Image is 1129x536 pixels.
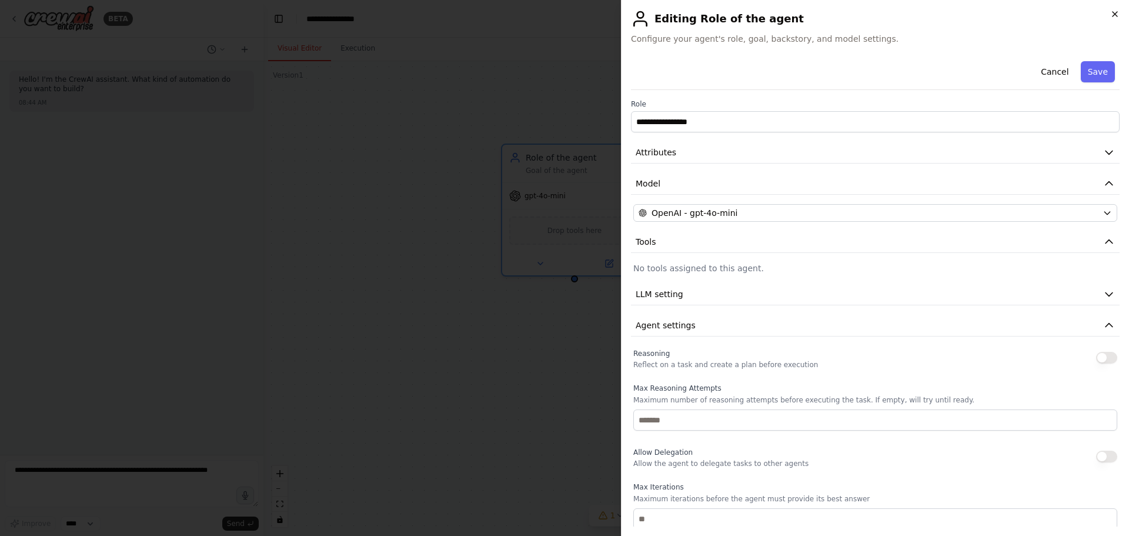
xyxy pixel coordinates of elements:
p: Reflect on a task and create a plan before execution [633,360,818,369]
span: Tools [636,236,656,248]
button: OpenAI - gpt-4o-mini [633,204,1117,222]
span: Attributes [636,147,676,158]
h2: Editing Role of the agent [631,9,1120,28]
button: Cancel [1034,61,1075,82]
p: Maximum iterations before the agent must provide its best answer [633,494,1117,504]
label: Max Reasoning Attempts [633,384,1117,393]
label: Max Iterations [633,482,1117,492]
p: Maximum number of reasoning attempts before executing the task. If empty, will try until ready. [633,395,1117,405]
span: Allow Delegation [633,448,693,457]
button: Agent settings [631,315,1120,337]
span: Reasoning [633,349,670,358]
span: LLM setting [636,288,683,300]
button: Model [631,173,1120,195]
span: Model [636,178,660,189]
p: Allow the agent to delegate tasks to other agents [633,459,809,468]
button: Save [1081,61,1115,82]
span: Agent settings [636,319,696,331]
span: Configure your agent's role, goal, backstory, and model settings. [631,33,1120,45]
p: No tools assigned to this agent. [633,262,1117,274]
span: OpenAI - gpt-4o-mini [652,207,737,219]
button: LLM setting [631,284,1120,305]
label: Role [631,99,1120,109]
button: Attributes [631,142,1120,164]
button: Tools [631,231,1120,253]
